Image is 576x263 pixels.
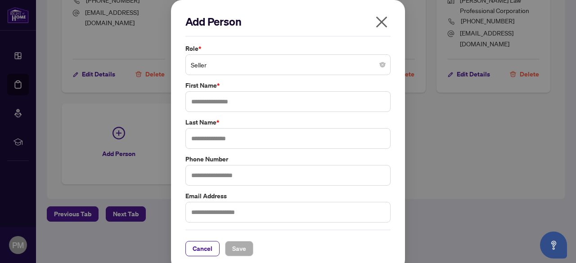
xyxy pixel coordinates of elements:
[185,241,220,256] button: Cancel
[185,154,391,164] label: Phone Number
[191,56,385,73] span: Seller
[225,241,253,256] button: Save
[540,232,567,259] button: Open asap
[374,15,389,29] span: close
[185,44,391,53] label: Role
[185,117,391,127] label: Last Name
[185,191,391,201] label: Email Address
[185,80,391,90] label: First Name
[185,14,391,29] h2: Add Person
[193,241,212,256] span: Cancel
[380,62,385,67] span: close-circle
